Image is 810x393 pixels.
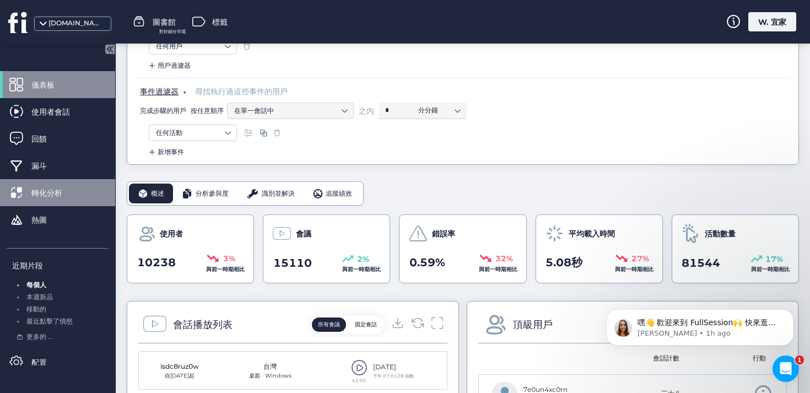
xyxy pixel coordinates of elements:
[249,372,291,379] font: 桌面 · Windows
[357,254,369,264] font: 2%
[17,303,23,311] font: 。
[432,229,455,239] font: 錯誤率
[17,279,23,287] font: 。
[153,17,176,27] font: 圖書館
[234,106,274,115] font: 在單一會話中
[31,161,47,171] font: 漏斗
[615,266,654,273] font: 與前一時期相比
[206,266,245,273] font: 與前一時期相比
[349,317,383,332] button: 固定會話
[26,305,46,313] font: 移動的
[48,19,107,27] font: [DOMAIN_NAME]
[418,106,438,114] font: 分分鐘
[159,29,186,34] font: 對於細分市場
[17,315,23,324] font: 。
[156,42,182,50] font: 任何用戶
[495,254,513,263] font: 32%
[165,372,195,379] font: 自[DATE]起
[12,261,43,271] font: 近期片段
[137,256,176,269] font: 10238
[342,266,381,273] font: 與前一時期相比
[156,38,230,55] nz-select-item: 任何用戶
[156,125,230,141] nz-select-item: 任何活動
[140,106,186,115] font: 完成步驟的用戶
[156,128,182,137] font: 任何活動
[263,362,277,370] font: 台灣
[352,378,366,383] font: 42:05
[151,189,164,197] font: 概述
[758,17,786,27] font: W. 宜家
[765,254,783,264] font: 17%
[26,281,46,289] font: 每個人
[590,286,810,363] iframe: 對講機通知訊息
[631,254,649,263] font: 27%
[373,363,396,371] font: [DATE]
[705,229,736,239] font: 活動數量
[479,266,517,273] font: 與前一時期相比
[751,266,790,273] font: 與前一時期相比
[409,256,445,269] font: 0.59%
[31,188,62,198] font: 轉化分析
[31,80,55,90] font: 儀表板
[196,189,229,197] font: 分析參與度
[234,103,347,119] nz-select-item: 在單一會話中
[26,332,53,341] font: 更多的 ...
[373,373,414,379] font: 下午 07:01ㅤ28 活動
[296,229,311,239] font: 會議
[797,356,802,364] font: 1
[312,317,346,332] button: 所有會議
[140,87,179,96] font: 事件過濾器
[160,362,199,370] font: isdc8ruz0w
[173,319,233,331] font: 會話播放列表
[31,358,47,368] font: 配置
[17,291,23,299] font: 。
[31,134,47,144] font: 回饋
[682,256,720,270] font: 81544
[183,85,191,95] font: 。
[513,319,553,331] font: 頂級用戶
[31,215,47,225] font: 熱圖
[158,61,191,69] font: 用戶過濾器
[158,148,184,156] font: 新增事件
[191,106,224,115] font: 按任意順序
[326,189,352,197] font: 追蹤績效
[569,229,615,239] font: 平均載入時間
[773,356,799,382] iframe: 對講機即時聊天
[212,17,228,27] font: 標籤
[359,106,374,116] font: 之內
[273,256,312,270] font: 15110
[546,256,582,269] font: 5.08秒
[26,293,53,301] font: 本週新品
[26,317,73,325] font: 最近點擊了憤怒
[160,229,183,239] font: 使用者
[262,189,295,197] font: 識別並解決
[418,102,460,119] nz-select-item: 分分鐘
[355,321,377,328] font: 固定會話
[31,107,70,117] font: 使用者會話
[195,87,288,96] font: 尋找執行過這些事件的用戶
[318,321,340,328] font: 所有會議
[223,254,235,263] font: 3%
